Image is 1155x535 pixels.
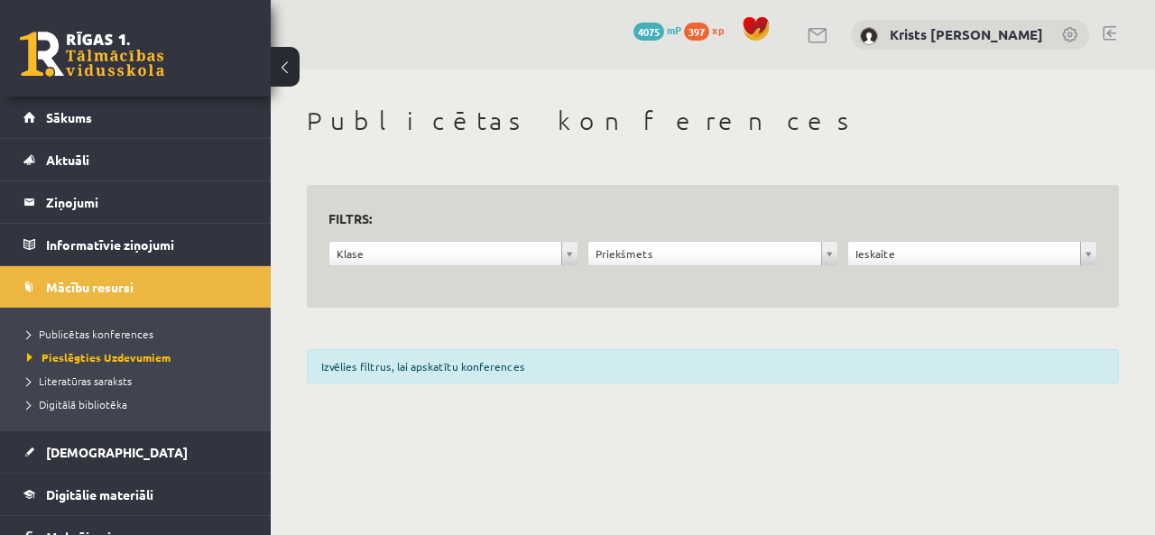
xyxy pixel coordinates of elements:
a: Sākums [23,97,248,138]
span: Klase [337,242,554,265]
a: Digitālie materiāli [23,474,248,515]
a: Pieslēgties Uzdevumiem [27,349,253,365]
a: Publicētas konferences [27,326,253,342]
a: [DEMOGRAPHIC_DATA] [23,431,248,473]
span: Digitālie materiāli [46,486,153,503]
span: 4075 [633,23,664,41]
a: Mācību resursi [23,266,248,308]
span: mP [667,23,681,37]
a: Informatīvie ziņojumi [23,224,248,265]
span: Pieslēgties Uzdevumiem [27,350,171,364]
img: Krists Andrejs Zeile [860,27,878,45]
div: Izvēlies filtrus, lai apskatītu konferences [307,349,1119,383]
a: Priekšmets [588,242,836,265]
span: Aktuāli [46,152,89,168]
a: 4075 mP [633,23,681,37]
a: Ieskaite [848,242,1096,265]
a: Literatūras saraksts [27,373,253,389]
span: Publicētas konferences [27,327,153,341]
span: [DEMOGRAPHIC_DATA] [46,444,188,460]
span: Literatūras saraksts [27,374,132,388]
a: Digitālā bibliotēka [27,396,253,412]
a: Rīgas 1. Tālmācības vidusskola [20,32,164,77]
a: Krists [PERSON_NAME] [890,25,1043,43]
span: Priekšmets [596,242,813,265]
legend: Informatīvie ziņojumi [46,224,248,265]
span: Digitālā bibliotēka [27,397,127,411]
h3: Filtrs: [328,207,1076,231]
h1: Publicētas konferences [307,106,1119,136]
a: 397 xp [684,23,733,37]
a: Ziņojumi [23,181,248,223]
span: Sākums [46,109,92,125]
a: Aktuāli [23,139,248,180]
a: Klase [329,242,577,265]
span: Ieskaite [855,242,1073,265]
span: Mācību resursi [46,279,134,295]
span: 397 [684,23,709,41]
span: xp [712,23,724,37]
legend: Ziņojumi [46,181,248,223]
